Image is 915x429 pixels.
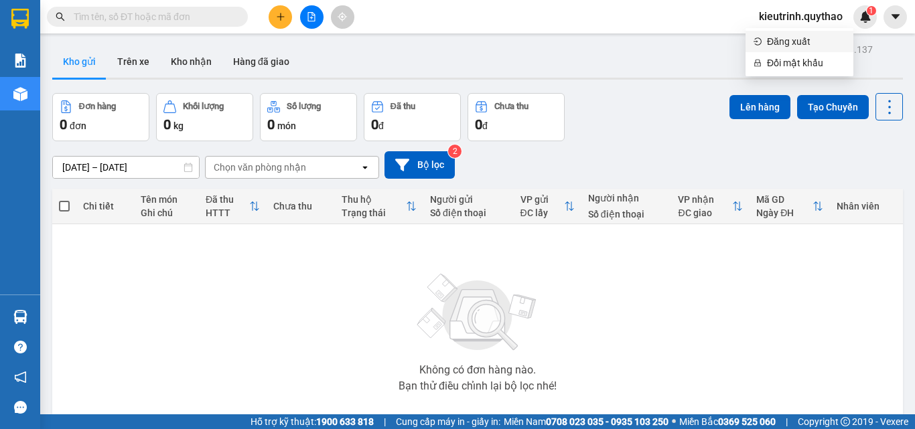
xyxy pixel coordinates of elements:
[160,46,222,78] button: Kho nhận
[678,194,732,205] div: VP nhận
[494,102,529,111] div: Chưa thu
[183,102,224,111] div: Khối lượng
[546,416,668,427] strong: 0708 023 035 - 0935 103 250
[756,207,813,218] div: Ngày ĐH
[14,341,27,353] span: question-circle
[504,414,668,429] span: Miền Nam
[13,87,27,101] img: warehouse-icon
[307,12,316,21] span: file-add
[13,310,27,324] img: warehouse-icon
[384,414,386,429] span: |
[679,414,776,429] span: Miền Bắc
[273,201,328,211] div: Chưa thu
[267,116,275,133] span: 0
[399,381,557,392] div: Bạn thử điều chỉnh lại bộ lọc nhé!
[60,116,67,133] span: 0
[371,116,378,133] span: 0
[276,12,285,21] span: plus
[222,46,300,78] button: Hàng đã giao
[841,417,850,426] span: copyright
[331,5,354,29] button: aim
[173,120,184,131] span: kg
[419,365,536,375] div: Không có đơn hàng nào.
[141,207,192,218] div: Ghi chú
[13,54,27,68] img: solution-icon
[14,401,27,414] span: message
[338,12,347,21] span: aim
[335,189,423,224] th: Toggle SortBy
[364,93,461,141] button: Đã thu0đ
[316,416,374,427] strong: 1900 633 818
[269,5,292,29] button: plus
[163,116,171,133] span: 0
[156,93,253,141] button: Khối lượng0kg
[52,93,149,141] button: Đơn hàng0đơn
[756,194,813,205] div: Mã GD
[482,120,488,131] span: đ
[869,6,873,15] span: 1
[342,194,406,205] div: Thu hộ
[206,207,249,218] div: HTTT
[206,194,249,205] div: Đã thu
[396,414,500,429] span: Cung cấp máy in - giấy in:
[520,207,564,218] div: ĐC lấy
[520,194,564,205] div: VP gửi
[448,145,462,158] sup: 2
[750,189,830,224] th: Toggle SortBy
[767,56,845,70] span: Đổi mật khẩu
[837,201,896,211] div: Nhân viên
[342,207,406,218] div: Trạng thái
[754,59,762,67] span: lock
[53,157,199,178] input: Select a date range.
[884,5,907,29] button: caret-down
[411,266,545,359] img: svg+xml;base64,PHN2ZyBjbGFzcz0ibGlzdC1wbHVnX19zdmciIHhtbG5zPSJodHRwOi8vd3d3LnczLm9yZy8yMDAwL3N2Zy...
[391,102,415,111] div: Đã thu
[718,416,776,427] strong: 0369 525 060
[378,120,384,131] span: đ
[360,162,370,173] svg: open
[859,11,871,23] img: icon-new-feature
[52,46,107,78] button: Kho gửi
[754,37,762,46] span: login
[277,120,296,131] span: món
[867,6,876,15] sup: 1
[107,46,160,78] button: Trên xe
[251,414,374,429] span: Hỗ trợ kỹ thuật:
[384,151,455,179] button: Bộ lọc
[83,201,127,211] div: Chi tiết
[70,120,86,131] span: đơn
[430,207,507,218] div: Số điện thoại
[890,11,902,23] span: caret-down
[748,8,853,25] span: kieutrinh.quythao
[672,419,676,424] span: ⚪️
[671,189,750,224] th: Toggle SortBy
[430,194,507,205] div: Người gửi
[260,93,357,141] button: Số lượng0món
[287,102,321,111] div: Số lượng
[74,9,232,24] input: Tìm tên, số ĐT hoặc mã đơn
[300,5,324,29] button: file-add
[786,414,788,429] span: |
[56,12,65,21] span: search
[14,371,27,383] span: notification
[141,194,192,205] div: Tên món
[475,116,482,133] span: 0
[11,9,29,29] img: logo-vxr
[214,161,306,174] div: Chọn văn phòng nhận
[514,189,581,224] th: Toggle SortBy
[588,193,665,203] div: Người nhận
[678,207,732,218] div: ĐC giao
[729,95,790,119] button: Lên hàng
[797,95,869,119] button: Tạo Chuyến
[199,189,267,224] th: Toggle SortBy
[767,34,845,49] span: Đăng xuất
[588,209,665,220] div: Số điện thoại
[468,93,565,141] button: Chưa thu0đ
[79,102,116,111] div: Đơn hàng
